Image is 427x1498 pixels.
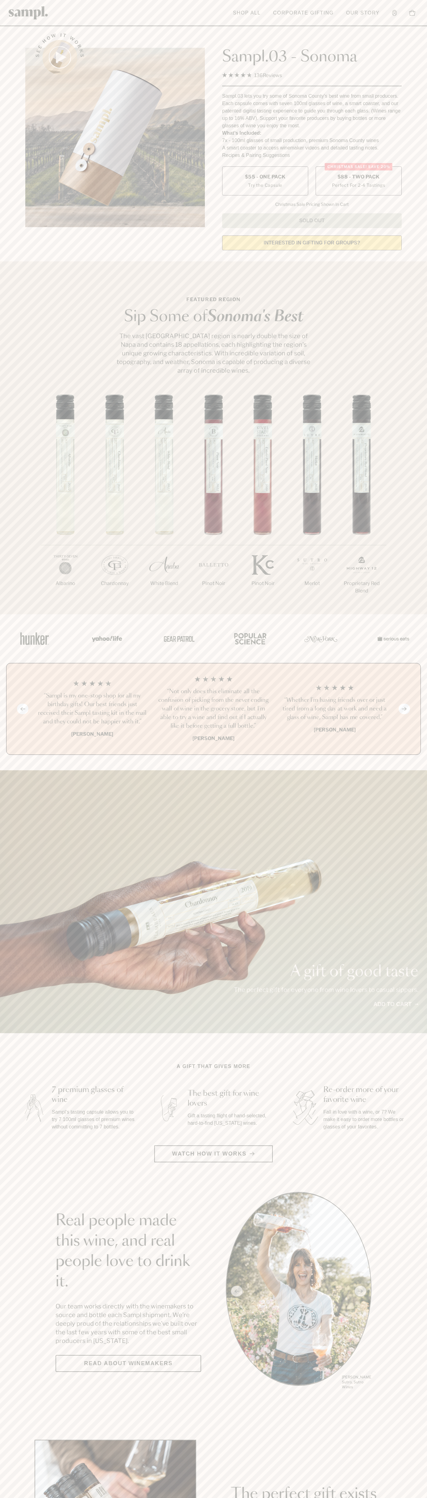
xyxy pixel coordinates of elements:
img: Artboard_3_0b291449-6e8c-4d07-b2c2-3f3601a19cd1_x450.png [302,625,339,652]
small: Perfect For 2-4 Tastings [332,182,385,188]
li: 1 / 7 [41,395,90,607]
img: Sampl logo [9,6,48,19]
a: Add to cart [373,1000,418,1009]
li: 4 / 7 [189,395,238,607]
h2: A gift that gives more [177,1063,251,1070]
p: Chardonnay [90,580,139,587]
p: Albarino [41,580,90,587]
p: White Blend [139,580,189,587]
p: Featured Region [115,296,312,303]
h3: The best gift for wine lovers [188,1089,272,1108]
h3: “Sampl is my one-stop shop for all my birthday gifts! Our best friends just received their Sampl ... [37,692,148,726]
li: 5 / 7 [238,395,288,607]
small: Try the Capsule [248,182,282,188]
p: Sampl's tasting capsule allows you to try 7 100ml glasses of premium wines without committing to ... [52,1108,136,1131]
h3: 7 premium glasses of wine [52,1085,136,1105]
h2: Real people made this wine, and real people love to drink it. [56,1211,201,1292]
p: The vast [GEOGRAPHIC_DATA] region is nearly double the size of Napa and contains 18 appellations,... [115,332,312,375]
div: Christmas SALE! Save 20% [325,163,392,170]
li: 6 / 7 [288,395,337,607]
li: 7x - 100ml glasses of small production, premium Sonoma County wines [222,137,402,144]
li: 2 / 7 [90,395,139,607]
strong: What’s Included: [222,130,261,136]
li: 2 / 4 [158,676,269,742]
span: 136 [254,72,263,78]
li: 1 / 4 [37,676,148,742]
img: Artboard_7_5b34974b-f019-449e-91fb-745f8d0877ee_x450.png [374,625,411,652]
h2: Sip Some of [115,309,312,324]
div: slide 1 [226,1192,371,1390]
p: Pinot Noir [189,580,238,587]
span: $88 - Two Pack [338,174,380,180]
p: The perfect gift for everyone from wine lovers to casual sippers. [234,985,418,994]
li: 3 / 4 [279,676,390,742]
img: Artboard_4_28b4d326-c26e-48f9-9c80-911f17d6414e_x450.png [231,625,268,652]
a: Shop All [230,6,264,20]
p: Pinot Noir [238,580,288,587]
a: interested in gifting for groups? [222,235,402,250]
b: [PERSON_NAME] [314,727,356,733]
img: Sampl.03 - Sonoma [25,48,205,227]
p: Fall in love with a wine, or 7? We make it easy to order more bottles or glasses of your favorites. [323,1108,407,1131]
img: Artboard_5_7fdae55a-36fd-43f7-8bfd-f74a06a2878e_x450.png [159,625,196,652]
p: Merlot [288,580,337,587]
h1: Sampl.03 - Sonoma [222,48,402,66]
p: Proprietary Red Blend [337,580,386,595]
a: Our Story [343,6,383,20]
p: Our team works directly with the winemakers to source and bottle each Sampl shipment. We’re deepl... [56,1302,201,1345]
h3: Re-order more of your favorite wine [323,1085,407,1105]
em: Sonoma's Best [207,309,303,324]
b: [PERSON_NAME] [193,735,234,741]
div: 136Reviews [222,71,282,80]
a: Read about Winemakers [56,1355,201,1372]
button: Watch how it works [154,1145,273,1162]
li: 7 / 7 [337,395,386,614]
li: A smart coaster to access winemaker videos and detailed tasting notes. [222,144,402,152]
p: A gift of good taste [234,964,418,979]
p: [PERSON_NAME] Sutro, Sutro Wines [342,1375,371,1390]
button: See how it works [43,40,77,75]
button: Sold Out [222,213,402,228]
img: Artboard_1_c8cd28af-0030-4af1-819c-248e302c7f06_x450.png [16,625,53,652]
b: [PERSON_NAME] [71,731,113,737]
ul: carousel [226,1192,371,1390]
div: Sampl.03 lets you try some of Sonoma County's best wine from small producers. Each capsule comes ... [222,92,402,129]
h3: “Whether I'm having friends over or just tired from a long day at work and need a glass of wine, ... [279,696,390,722]
img: Artboard_6_04f9a106-072f-468a-bdd7-f11783b05722_x450.png [88,625,125,652]
li: 3 / 7 [139,395,189,607]
span: Reviews [263,72,282,78]
button: Previous slide [17,704,28,714]
li: Christmas Sale Pricing Shown In Cart [272,202,352,207]
span: $55 - One Pack [245,174,286,180]
a: Corporate Gifting [270,6,337,20]
p: Gift a tasting flight of hand-selected, hard-to-find [US_STATE] wines. [188,1112,272,1127]
h3: “Not only does this eliminate all the confusion of picking from the never ending wall of wine in ... [158,687,269,731]
li: Recipes & Pairing Suggestions [222,152,402,159]
button: Next slide [399,704,410,714]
